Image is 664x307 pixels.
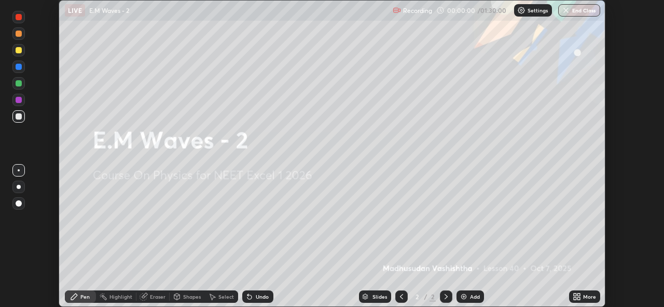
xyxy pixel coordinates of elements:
[372,294,387,299] div: Slides
[256,294,269,299] div: Undo
[528,8,548,13] p: Settings
[412,294,422,300] div: 2
[517,6,525,14] img: class-settings-icons
[470,294,480,299] div: Add
[403,7,432,14] p: Recording
[460,293,468,301] img: add-slide-button
[393,6,401,14] img: recording.375f2c34.svg
[218,294,234,299] div: Select
[150,294,165,299] div: Eraser
[430,292,436,301] div: 2
[89,6,129,14] p: E.M Waves - 2
[80,294,90,299] div: Pen
[583,294,596,299] div: More
[68,6,82,14] p: LIVE
[183,294,201,299] div: Shapes
[109,294,132,299] div: Highlight
[562,6,570,14] img: end-class-cross
[424,294,427,300] div: /
[558,4,600,17] button: End Class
